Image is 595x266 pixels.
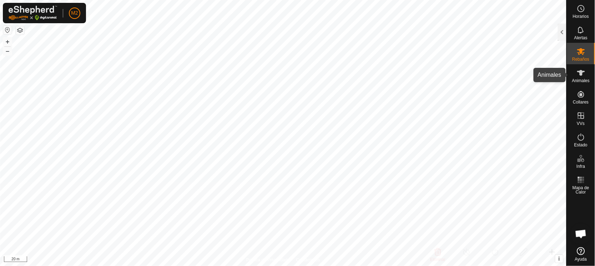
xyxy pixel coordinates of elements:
[3,37,12,46] button: +
[71,9,78,17] span: M2
[3,47,12,55] button: –
[296,257,320,263] a: Contáctenos
[246,257,287,263] a: Política de Privacidad
[577,121,585,126] span: VVs
[572,79,590,83] span: Animales
[9,6,57,20] img: Logo Gallagher
[576,164,585,169] span: Infra
[559,256,560,262] span: i
[569,186,593,194] span: Mapa de Calor
[573,14,589,19] span: Horarios
[567,244,595,264] a: Ayuda
[3,26,12,34] button: Restablecer Mapa
[574,36,588,40] span: Alertas
[574,143,588,147] span: Estado
[16,26,24,35] button: Capas del Mapa
[575,257,587,261] span: Ayuda
[572,57,589,61] span: Rebaños
[573,100,589,104] span: Collares
[555,255,563,263] button: i
[570,223,592,245] div: Chat abierto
